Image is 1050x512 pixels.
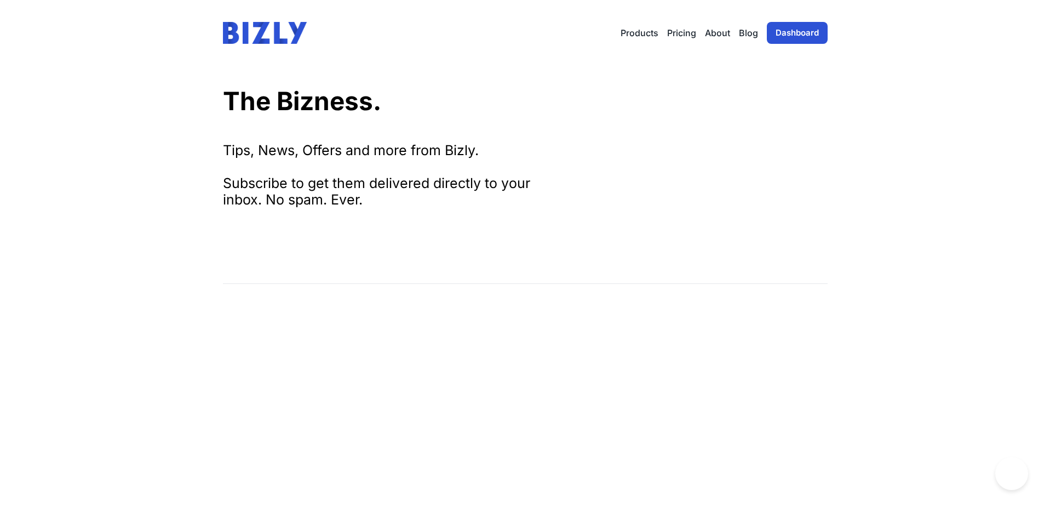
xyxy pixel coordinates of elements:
[223,142,552,208] div: Tips, News, Offers and more from Bizly. Subscribe to get them delivered directly to your inbox. N...
[667,26,696,39] a: Pricing
[621,26,658,39] button: Products
[705,26,730,39] a: About
[995,457,1028,490] iframe: Toggle Customer Support
[223,230,464,261] iframe: signup frame
[223,86,381,116] a: The Bizness.
[767,22,828,44] a: Dashboard
[739,26,758,39] a: Blog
